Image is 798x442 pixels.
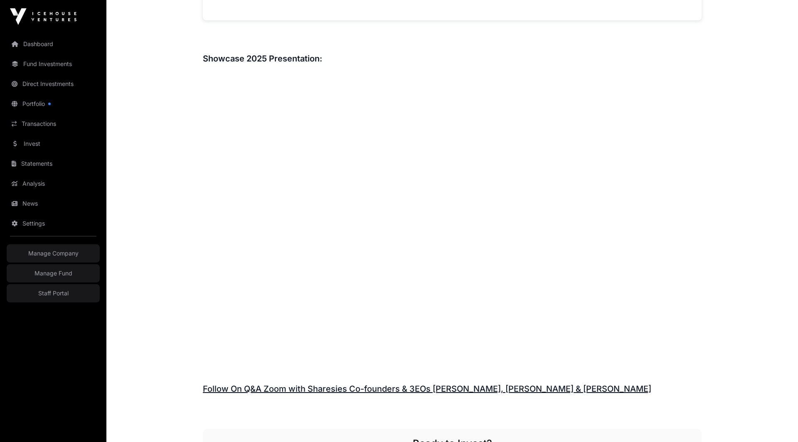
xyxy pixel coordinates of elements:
a: Transactions [7,115,100,133]
iframe: Sharesies - Icehouse Ventures 2025 [203,70,702,351]
a: Invest [7,135,100,153]
a: Statements [7,155,100,173]
a: Staff Portal [7,284,100,302]
img: Icehouse Ventures Logo [10,8,76,25]
a: Manage Fund [7,264,100,282]
h3: Showcase 2025 Presentation: [203,52,702,65]
a: Portfolio [7,95,100,113]
a: Analysis [7,174,100,193]
a: Dashboard [7,35,100,53]
a: Follow On Q&A Zoom with Sharesies Co-founders & 3EOs [PERSON_NAME], [PERSON_NAME] & [PERSON_NAME] [203,384,651,394]
a: Direct Investments [7,75,100,93]
a: Settings [7,214,100,233]
a: News [7,194,100,213]
iframe: Chat Widget [756,402,798,442]
a: Fund Investments [7,55,100,73]
a: Manage Company [7,244,100,263]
